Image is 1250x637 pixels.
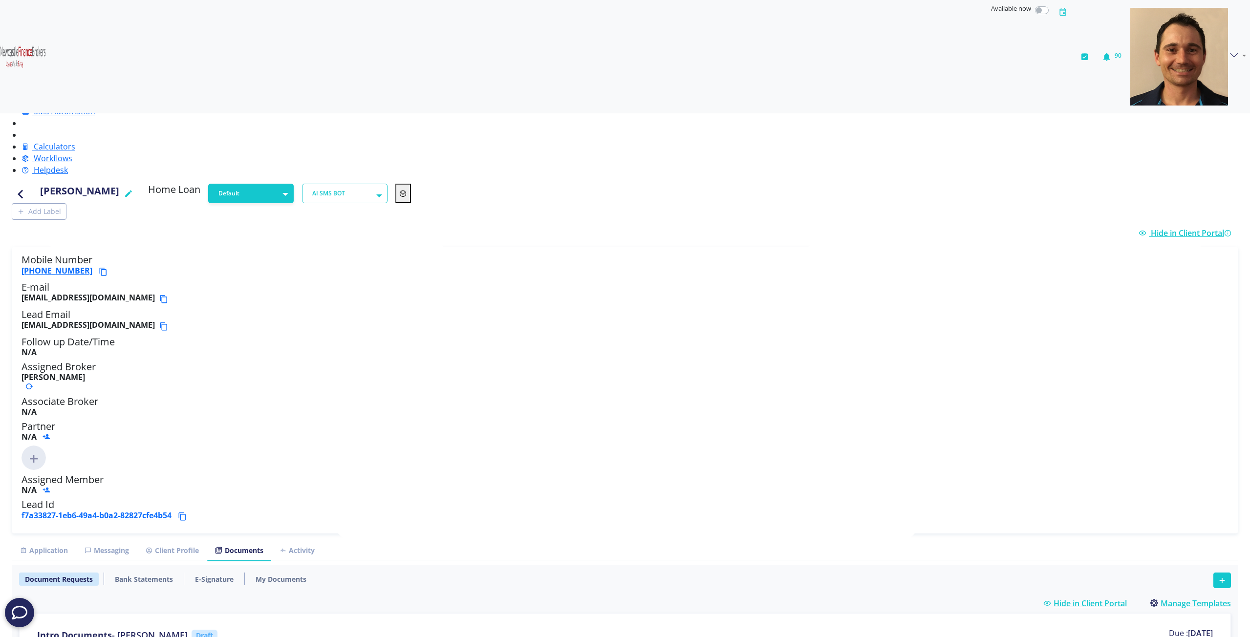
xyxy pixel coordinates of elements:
span: Workflows [34,153,72,164]
a: Application [12,541,76,560]
a: Workflows [22,153,72,164]
a: E-Signature [189,573,239,586]
h5: Lead Email [22,309,1228,332]
a: Calculators [22,141,75,152]
b: N/A [22,347,37,358]
b: N/A [22,431,37,442]
button: Copy phone [98,266,111,277]
span: Helpdesk [34,165,68,175]
button: Copy email [159,293,172,305]
h5: Associate Broker [22,396,1228,417]
button: Copy lead id [177,510,191,522]
a: Document Requests [19,573,99,586]
h5: Home Loan [148,184,200,199]
b: N/A [22,485,37,495]
a: Hide in Client Portal [1043,598,1127,609]
b: [EMAIL_ADDRESS][DOMAIN_NAME] [22,293,155,305]
a: Hide in Client Portal [1139,228,1234,238]
a: My Documents [250,573,312,586]
button: Default [208,184,294,203]
span: Available now [991,4,1031,13]
span: Hide in Client Portal [1151,228,1234,238]
span: Follow up Date/Time [22,335,115,348]
h5: Assigned Member [22,474,1228,495]
h5: Partner [22,421,1228,442]
a: [PHONE_NUMBER] [22,265,92,276]
button: 90 [1098,4,1126,109]
b: [EMAIL_ADDRESS][DOMAIN_NAME] [22,320,155,332]
a: SMS Automation [22,106,95,117]
a: Messaging [76,541,137,560]
h5: Mobile Number [22,254,1228,277]
a: Bank Statements [109,573,179,586]
span: 90 [1115,51,1121,60]
a: f7a33827-1eb6-49a4-b0a2-82827cfe4b54 [22,510,172,521]
b: [PERSON_NAME] [22,372,85,382]
h5: Assigned Broker [22,361,1228,391]
h5: Lead Id [22,499,1228,522]
a: Helpdesk [22,165,68,175]
img: Click to add new member [22,446,46,470]
a: Activity [271,541,323,560]
button: AI SMS BOT [302,184,388,203]
b: N/A [22,406,37,417]
span: Calculators [34,141,75,152]
a: Documents [207,541,271,560]
a: Manage Templates [1150,598,1231,609]
img: d9df0ad3-c6af-46dd-a355-72ef7f6afda3-637400917012654623.png [1130,8,1228,106]
button: Copy email [159,320,172,332]
a: Client Profile [137,541,207,560]
h5: E-mail [22,281,1228,305]
button: Add Label [12,203,66,220]
h4: [PERSON_NAME] [40,184,119,203]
